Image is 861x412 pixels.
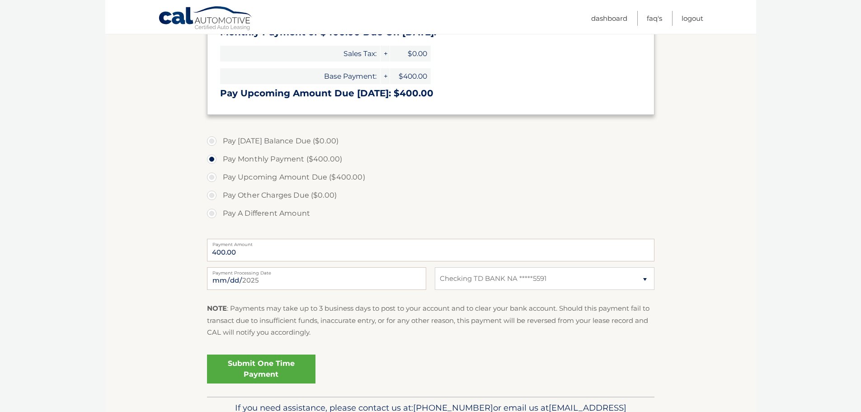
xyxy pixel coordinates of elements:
[158,6,253,32] a: Cal Automotive
[207,267,426,290] input: Payment Date
[207,304,227,313] strong: NOTE
[220,88,641,99] h3: Pay Upcoming Amount Due [DATE]: $400.00
[207,239,654,261] input: Payment Amount
[381,46,390,62] span: +
[207,267,426,275] label: Payment Processing Date
[207,355,315,384] a: Submit One Time Payment
[207,150,654,168] label: Pay Monthly Payment ($400.00)
[207,239,654,246] label: Payment Amount
[682,11,703,26] a: Logout
[220,46,380,62] span: Sales Tax:
[647,11,662,26] a: FAQ's
[207,168,654,186] label: Pay Upcoming Amount Due ($400.00)
[207,204,654,223] label: Pay A Different Amount
[390,46,431,62] span: $0.00
[207,186,654,204] label: Pay Other Charges Due ($0.00)
[207,132,654,150] label: Pay [DATE] Balance Due ($0.00)
[390,68,431,84] span: $400.00
[220,68,380,84] span: Base Payment:
[381,68,390,84] span: +
[591,11,627,26] a: Dashboard
[207,303,654,338] p: : Payments may take up to 3 business days to post to your account and to clear your bank account....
